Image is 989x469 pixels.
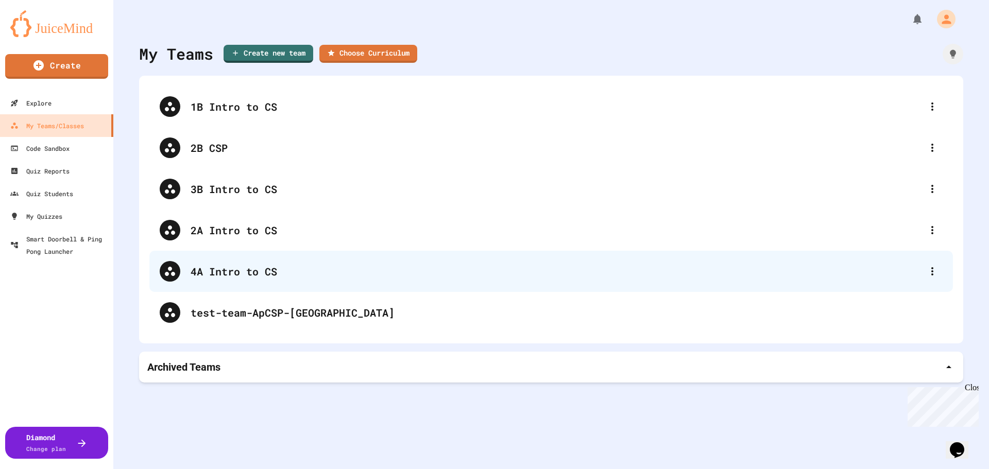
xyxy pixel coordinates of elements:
[149,168,953,210] div: 3B Intro to CS
[943,44,963,64] div: How it works
[26,432,66,454] div: Diamond
[149,127,953,168] div: 2B CSP
[26,445,66,453] span: Change plan
[149,210,953,251] div: 2A Intro to CS
[5,427,108,459] button: DiamondChange plan
[191,305,943,320] div: test-team-ApCSP-[GEOGRAPHIC_DATA]
[10,233,109,257] div: Smart Doorbell & Ping Pong Launcher
[224,45,313,63] a: Create new team
[149,292,953,333] div: test-team-ApCSP-[GEOGRAPHIC_DATA]
[10,210,62,222] div: My Quizzes
[319,45,417,63] a: Choose Curriculum
[191,99,922,114] div: 1B Intro to CS
[5,54,108,79] a: Create
[191,264,922,279] div: 4A Intro to CS
[147,360,220,374] p: Archived Teams
[191,140,922,155] div: 2B CSP
[946,428,979,459] iframe: chat widget
[10,142,70,154] div: Code Sandbox
[139,42,213,65] div: My Teams
[10,10,103,37] img: logo-orange.svg
[903,383,979,427] iframe: chat widget
[149,251,953,292] div: 4A Intro to CS
[149,86,953,127] div: 1B Intro to CS
[10,97,52,109] div: Explore
[10,165,70,177] div: Quiz Reports
[892,10,926,28] div: My Notifications
[10,119,84,132] div: My Teams/Classes
[191,222,922,238] div: 2A Intro to CS
[926,7,958,31] div: My Account
[191,181,922,197] div: 3B Intro to CS
[10,187,73,200] div: Quiz Students
[4,4,71,65] div: Chat with us now!Close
